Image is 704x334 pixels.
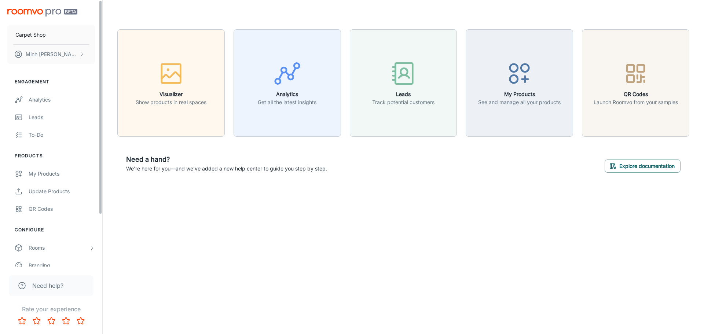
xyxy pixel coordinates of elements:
[466,29,573,137] button: My ProductsSee and manage all your products
[126,165,327,173] p: We're here for you—and we've added a new help center to guide you step by step.
[478,90,561,98] h6: My Products
[126,154,327,165] h6: Need a hand?
[350,29,457,137] button: LeadsTrack potential customers
[372,98,434,106] p: Track potential customers
[605,159,681,173] button: Explore documentation
[29,113,95,121] div: Leads
[258,98,316,106] p: Get all the latest insights
[594,90,678,98] h6: QR Codes
[582,79,689,86] a: QR CodesLaunch Roomvo from your samples
[466,79,573,86] a: My ProductsSee and manage all your products
[29,96,95,104] div: Analytics
[7,25,95,44] button: Carpet Shop
[594,98,678,106] p: Launch Roomvo from your samples
[350,79,457,86] a: LeadsTrack potential customers
[7,9,77,16] img: Roomvo PRO Beta
[234,79,341,86] a: AnalyticsGet all the latest insights
[29,187,95,195] div: Update Products
[26,50,77,58] p: Minh [PERSON_NAME]
[478,98,561,106] p: See and manage all your products
[15,31,46,39] p: Carpet Shop
[258,90,316,98] h6: Analytics
[29,205,95,213] div: QR Codes
[136,90,206,98] h6: Visualizer
[29,131,95,139] div: To-do
[136,98,206,106] p: Show products in real spaces
[7,45,95,64] button: Minh [PERSON_NAME]
[29,170,95,178] div: My Products
[372,90,434,98] h6: Leads
[582,29,689,137] button: QR CodesLaunch Roomvo from your samples
[117,29,225,137] button: VisualizerShow products in real spaces
[605,162,681,169] a: Explore documentation
[234,29,341,137] button: AnalyticsGet all the latest insights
